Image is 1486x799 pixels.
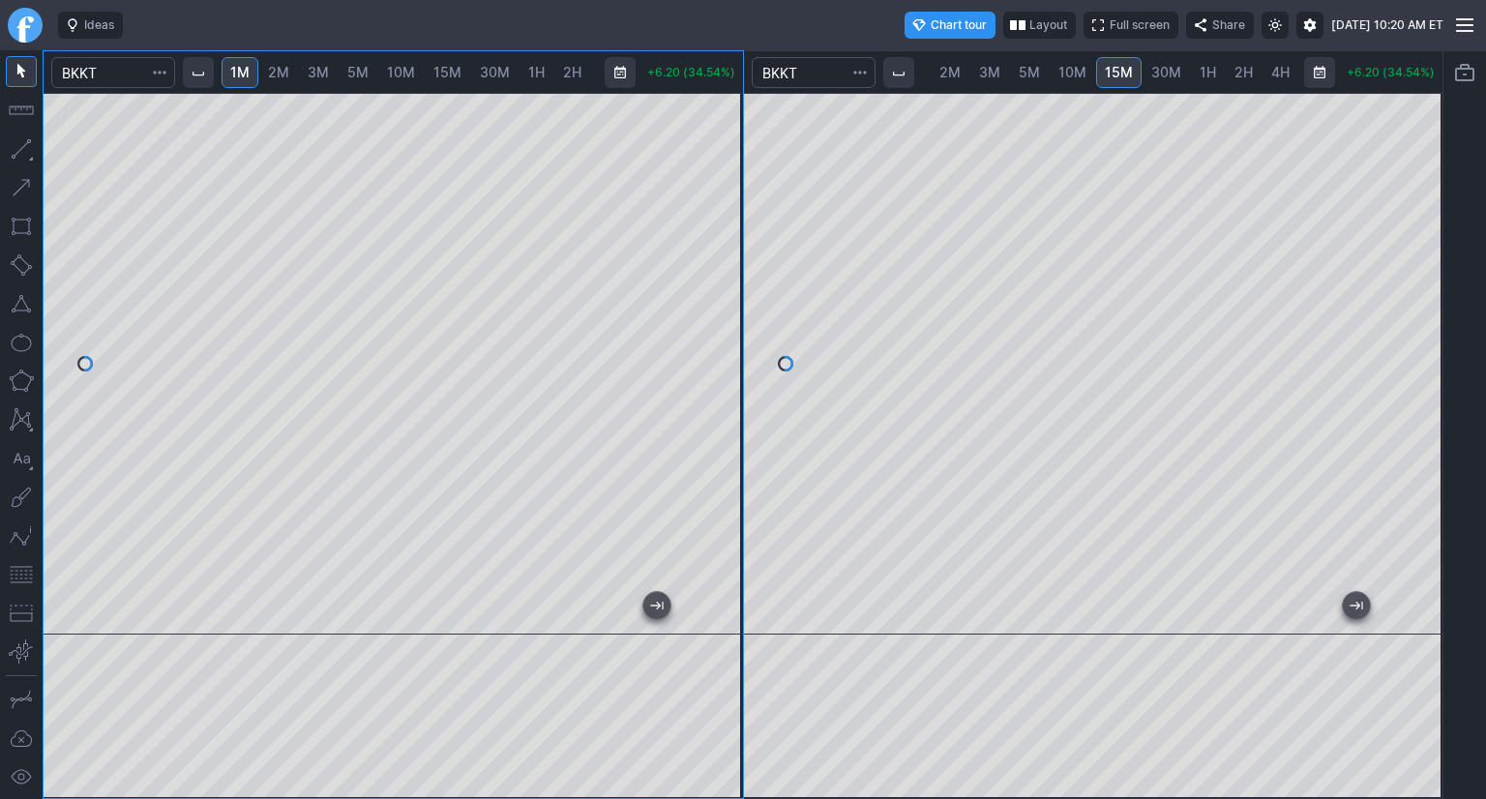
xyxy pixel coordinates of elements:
span: 4H [1271,64,1290,80]
button: Layout [1003,12,1076,39]
span: [DATE] 10:20 AM ET [1331,15,1443,35]
span: 2H [563,64,581,80]
span: 3M [308,64,329,80]
button: Ellipse [6,327,37,358]
a: 15M [425,57,470,88]
p: +6.20 (34.54%) [647,67,735,78]
span: 3M [979,64,1000,80]
button: Toggle light mode [1262,12,1289,39]
button: Arrow [6,172,37,203]
input: Search [51,57,175,88]
span: 30M [480,64,510,80]
button: Drawing mode: Single [6,684,37,715]
button: Full screen [1084,12,1178,39]
span: 15M [433,64,461,80]
span: Share [1212,15,1245,35]
a: 30M [1143,57,1190,88]
a: 1M [222,57,258,88]
a: Finviz.com [8,8,43,43]
a: 2H [1226,57,1262,88]
span: Ideas [84,15,114,35]
input: Search [752,57,876,88]
button: Share [1186,12,1254,39]
button: Triangle [6,288,37,319]
span: 30M [1151,64,1181,80]
a: 3M [970,57,1009,88]
span: Chart tour [931,15,987,35]
a: 1H [520,57,553,88]
button: XABCD [6,404,37,435]
button: Position [6,598,37,629]
button: Search [146,57,173,88]
span: 2H [1234,64,1253,80]
span: 2M [939,64,961,80]
span: 5M [1019,64,1040,80]
a: 2H [554,57,590,88]
button: Range [605,57,636,88]
span: 15M [1105,64,1133,80]
span: 1H [1200,64,1216,80]
p: +6.20 (34.54%) [1347,67,1435,78]
button: Portfolio watchlist [1449,57,1480,88]
button: Measure [6,95,37,126]
button: Hide drawings [6,761,37,792]
button: Range [1304,57,1335,88]
button: Elliott waves [6,520,37,551]
button: Search [847,57,874,88]
a: 10M [1050,57,1095,88]
a: 15M [1096,57,1142,88]
span: 1M [230,64,250,80]
span: 5M [347,64,369,80]
button: Brush [6,482,37,513]
button: Ideas [58,12,123,39]
span: Full screen [1110,15,1170,35]
a: 4H [1263,57,1298,88]
button: Jump to the most recent bar [643,592,670,619]
button: Settings [1296,12,1323,39]
span: 1H [528,64,545,80]
button: Rotated rectangle [6,250,37,281]
button: Anchored VWAP [6,636,37,667]
a: 2M [931,57,969,88]
button: Drawings autosave: Off [6,723,37,754]
span: 10M [387,64,415,80]
button: Polygon [6,366,37,397]
button: Rectangle [6,211,37,242]
button: Line [6,133,37,164]
button: Chart tour [905,12,996,39]
button: Interval [183,57,214,88]
a: 2M [259,57,298,88]
a: 1H [1191,57,1225,88]
a: 5M [339,57,377,88]
span: Layout [1029,15,1067,35]
button: Text [6,443,37,474]
button: Fibonacci retracements [6,559,37,590]
button: Jump to the most recent bar [1343,592,1370,619]
span: 10M [1058,64,1086,80]
a: 5M [1010,57,1049,88]
span: 2M [268,64,289,80]
button: Interval [883,57,914,88]
a: 30M [471,57,519,88]
button: Mouse [6,56,37,87]
a: 3M [299,57,338,88]
a: 10M [378,57,424,88]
